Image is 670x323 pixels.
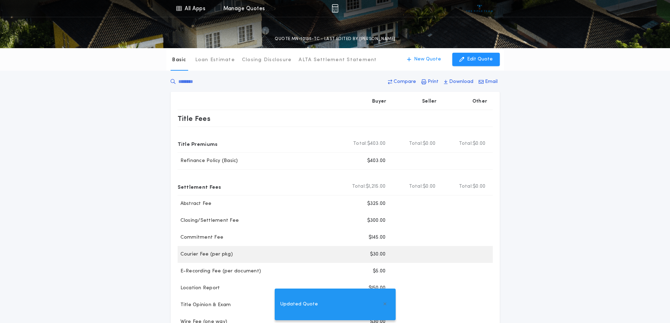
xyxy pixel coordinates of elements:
b: Total: [459,183,473,190]
button: Download [442,76,476,88]
span: $0.00 [473,183,485,190]
p: Basic [172,57,186,64]
p: Print [428,78,439,85]
p: Seller [422,98,437,105]
img: vs-icon [466,5,493,12]
p: Buyer [372,98,386,105]
p: Email [485,78,498,85]
p: ALTA Settlement Statement [299,57,377,64]
p: $300.00 [367,217,386,224]
p: $5.00 [373,268,385,275]
span: $0.00 [473,140,485,147]
span: $0.00 [423,183,435,190]
p: Other [472,98,487,105]
p: $403.00 [367,157,386,164]
p: E-Recording Fee (per document) [178,268,261,275]
button: Compare [386,76,418,88]
p: Compare [394,78,416,85]
p: Title Fees [178,113,211,124]
p: $150.00 [369,285,386,292]
b: Total: [352,183,366,190]
p: Abstract Fee [178,200,212,207]
p: Commitment Fee [178,234,224,241]
p: Settlement Fees [178,181,221,192]
p: New Quote [414,56,441,63]
b: Total: [409,140,423,147]
b: Total: [409,183,423,190]
p: Loan Estimate [195,57,235,64]
p: Download [449,78,473,85]
p: Edit Quote [467,56,493,63]
button: Edit Quote [452,53,500,66]
img: img [332,4,338,13]
p: Location Report [178,285,220,292]
p: Closing Disclosure [242,57,292,64]
span: $0.00 [423,140,435,147]
p: $30.00 [370,251,386,258]
b: Total: [459,140,473,147]
b: Total: [353,140,367,147]
p: $145.00 [369,234,386,241]
button: Email [477,76,500,88]
p: Title Premiums [178,138,218,149]
p: QUOTE MN-10135-TC - LAST EDITED BY [PERSON_NAME] [275,35,395,43]
button: New Quote [400,53,448,66]
span: $403.00 [367,140,386,147]
p: Courier Fee (per pkg) [178,251,233,258]
p: $325.00 [367,200,386,207]
button: Print [419,76,441,88]
p: Closing/Settlement Fee [178,217,239,224]
span: $1,215.00 [366,183,385,190]
span: Updated Quote [280,301,318,308]
p: Refinance Policy (Basic) [178,157,238,164]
